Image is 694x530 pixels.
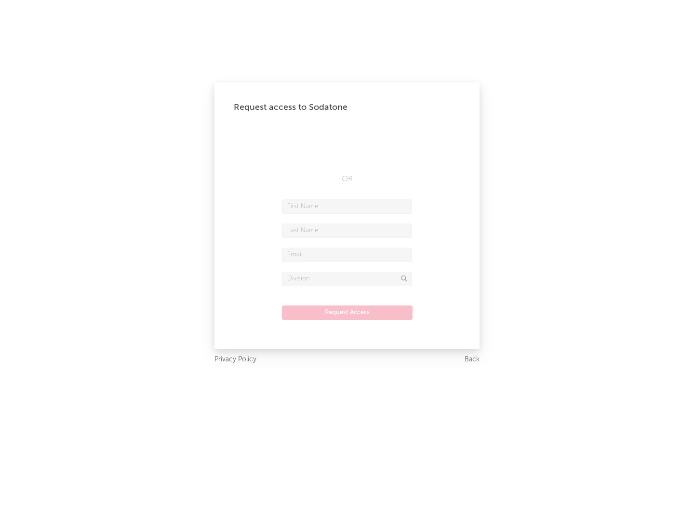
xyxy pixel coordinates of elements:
button: Request Access [282,305,413,320]
div: Request access to Sodatone [234,102,460,113]
a: Privacy Policy [214,354,256,366]
a: Back [465,354,480,366]
input: Email [282,248,412,262]
input: Last Name [282,224,412,238]
div: OR [282,173,412,185]
input: Division [282,272,412,286]
input: First Name [282,199,412,214]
